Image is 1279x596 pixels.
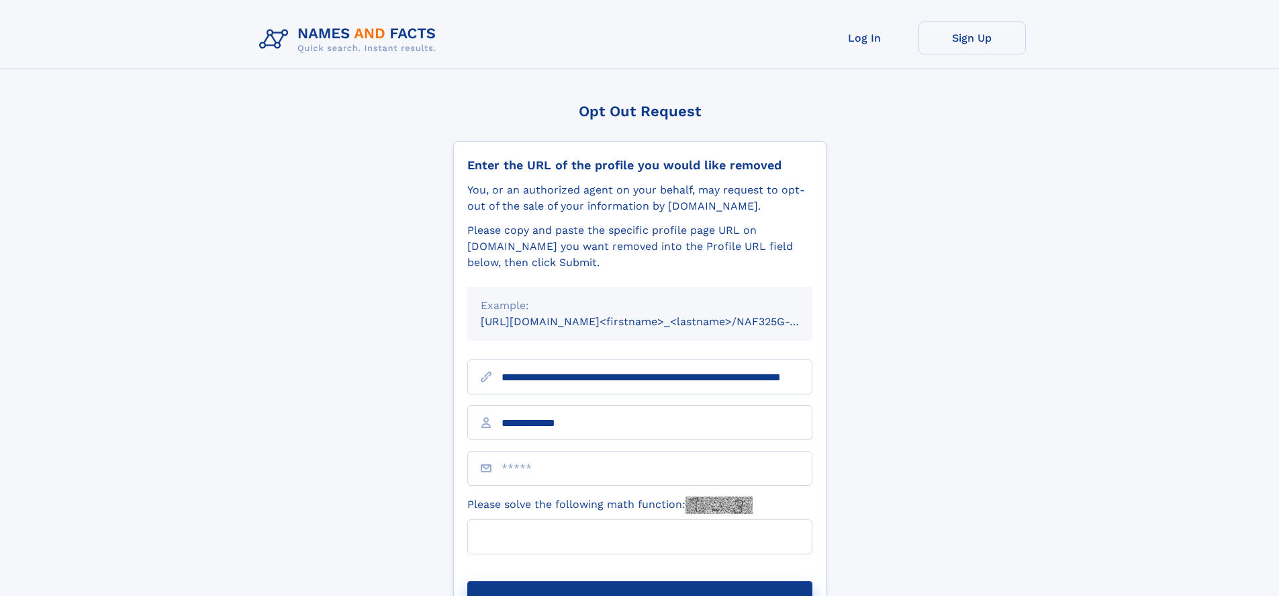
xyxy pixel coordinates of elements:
div: Please copy and paste the specific profile page URL on [DOMAIN_NAME] you want removed into the Pr... [467,222,812,271]
img: Logo Names and Facts [254,22,447,58]
small: [URL][DOMAIN_NAME]<firstname>_<lastname>/NAF325G-xxxxxxxx [481,315,838,328]
div: You, or an authorized agent on your behalf, may request to opt-out of the sale of your informatio... [467,182,812,214]
a: Log In [811,22,918,54]
div: Enter the URL of the profile you would like removed [467,158,812,173]
div: Opt Out Request [453,103,826,120]
div: Example: [481,298,799,314]
label: Please solve the following math function: [467,497,753,514]
a: Sign Up [918,22,1026,54]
